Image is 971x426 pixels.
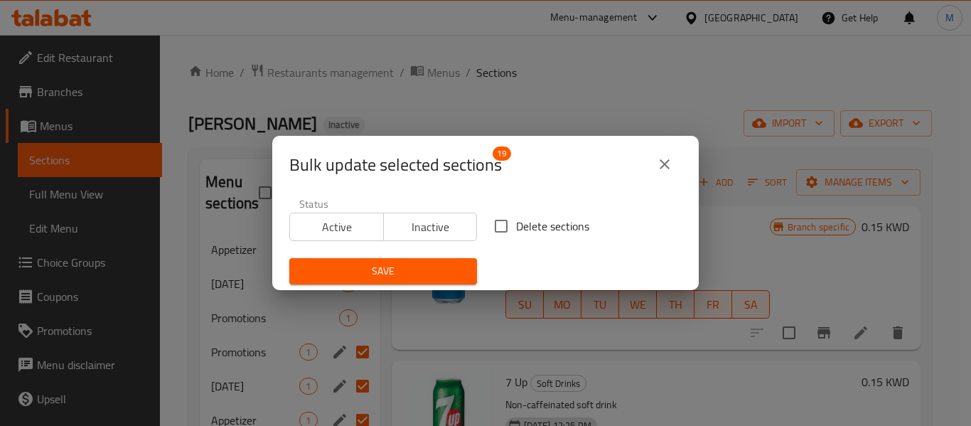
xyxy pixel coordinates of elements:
button: Save [289,258,477,284]
span: Selected section count [289,154,502,176]
button: close [648,147,682,181]
span: Active [296,217,378,238]
span: 19 [493,147,511,161]
span: Save [301,262,466,280]
button: Active [289,213,384,241]
button: Inactive [383,213,478,241]
span: Inactive [390,217,472,238]
span: Delete sections [516,218,589,235]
